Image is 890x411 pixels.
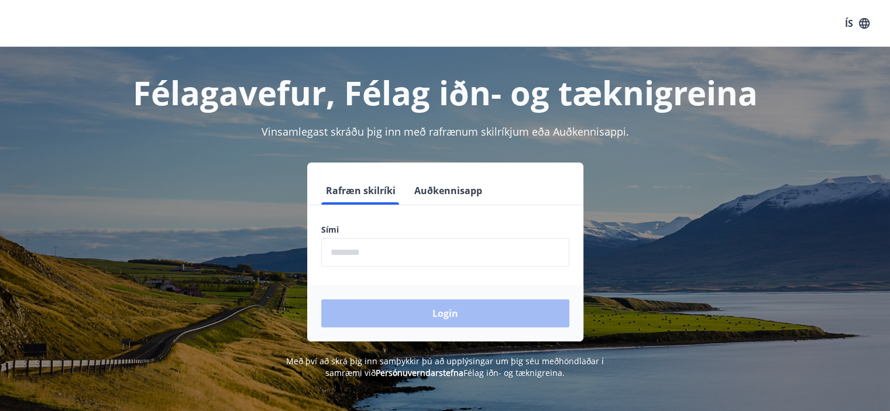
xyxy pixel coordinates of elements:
[321,177,400,205] button: Rafræn skilríki
[321,224,569,236] label: Sími
[286,355,604,378] span: Með því að skrá þig inn samþykkir þú að upplýsingar um þig séu meðhöndlaðar í samræmi við Félag i...
[38,70,853,115] h1: Félagavefur, Félag iðn- og tæknigreina
[839,13,876,34] button: ÍS
[262,125,629,139] span: Vinsamlegast skráðu þig inn með rafrænum skilríkjum eða Auðkennisappi.
[376,367,463,378] a: Persónuverndarstefna
[410,177,487,205] button: Auðkennisapp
